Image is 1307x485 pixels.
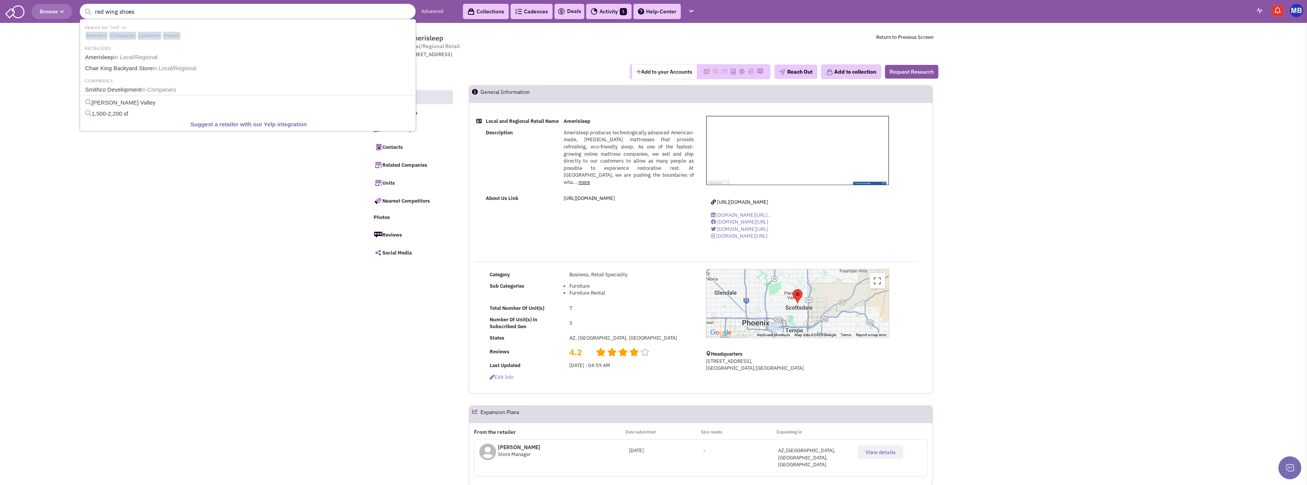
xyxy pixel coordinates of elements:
[739,68,745,74] img: Please add to your accounts
[569,290,694,297] li: Furniture Rental
[708,328,733,338] img: Google
[421,8,443,15] a: Advanced
[558,7,581,16] a: Deals
[490,335,504,341] b: States
[81,44,415,52] li: RETAILERS
[711,199,768,205] a: [URL][DOMAIN_NAME]
[706,116,889,185] img: Amerisleep
[778,447,853,469] div: AZ,[GEOGRAPHIC_DATA],[GEOGRAPHIC_DATA],[GEOGRAPHIC_DATA]
[480,406,519,422] h2: Expansion Plans
[567,333,696,344] td: AZ, [GEOGRAPHIC_DATA], [GEOGRAPHIC_DATA]
[515,9,522,14] img: Cadences_logo.png
[632,64,697,79] button: Add to your Accounts
[480,85,573,102] h2: General Information
[109,32,136,40] span: Companies
[558,7,565,16] img: icon-deals.svg
[370,193,453,209] a: Nearest Competitors
[717,226,768,232] span: [DOMAIN_NAME][URL]
[370,157,453,173] a: Related Companies
[490,362,521,369] b: Last Updated
[83,119,414,130] a: Suggest a retailer with our Yelp integration
[777,428,852,436] p: Expanding in
[407,42,460,50] span: Local/Regional Retail
[40,8,64,15] span: Browse
[865,449,896,456] span: View details
[748,68,754,74] img: Please add to your accounts
[370,175,453,191] a: Units
[370,211,453,225] a: Photos
[83,109,414,119] a: 1,500-2,200 sf
[83,98,414,108] a: [PERSON_NAME] Valley
[564,129,694,185] span: Amerisleep produces technologically advanced American-made, [MEDICAL_DATA] mattresses that provid...
[795,333,836,337] span: Map data ©2025 Google
[717,219,768,225] span: [DOMAIN_NAME][URL]
[85,32,108,40] span: Retailers
[625,428,701,436] p: Date submitted
[712,68,719,74] img: Please add to your accounts
[885,65,938,79] button: Request Research
[564,195,615,201] a: [URL][DOMAIN_NAME]
[757,68,763,74] img: Please add to your accounts
[81,76,415,84] li: COMPANIES
[567,360,696,372] td: [DATE] : 04:59 AM
[564,118,590,124] b: Amerisleep
[779,69,785,75] img: plane.png
[633,4,681,19] a: Help-Center
[83,63,414,74] a: Chair King Backyard Storein Local/Regional
[638,8,644,15] img: help.png
[711,351,743,357] b: Headquarters
[706,358,889,372] p: [STREET_ADDRESS], [GEOGRAPHIC_DATA],[GEOGRAPHIC_DATA]
[490,348,509,355] b: Reviews
[711,212,770,218] a: [DOMAIN_NAME][URL]..
[1290,4,1303,17] img: Mac Brady
[620,8,627,15] span: 1
[717,199,768,205] span: [URL][DOMAIN_NAME]
[629,447,704,454] div: [DATE]
[490,374,514,380] span: Edit info
[711,226,768,232] a: [DOMAIN_NAME][URL]
[83,52,414,63] a: Amerisleepin Local/Regional
[774,64,817,79] button: Reach Out
[114,54,158,60] span: in Local/Regional
[856,333,886,337] a: Report a map error
[701,428,777,436] p: Size needs
[153,65,197,71] span: in Local/Regional
[490,316,537,330] b: Number Of Unit(s) in Subscribed Geo
[579,179,590,185] a: more
[586,4,632,19] a: Activity1
[757,332,790,338] button: Keyboard shortcuts
[83,85,414,95] a: Smithco Developmentin Companies
[708,328,733,338] a: Open this area in Google Maps (opens a new window)
[870,273,885,288] button: Toggle fullscreen view
[370,139,453,155] a: Contacts
[467,8,475,15] img: icon-collection-lavender-black.svg
[370,245,453,261] a: Social Media
[474,428,625,436] p: From the retailer
[591,8,598,15] img: Activity.png
[841,333,851,337] a: Terms (opens in new tab)
[711,233,767,239] a: [DOMAIN_NAME][URL]
[858,445,903,459] button: View details
[567,303,696,314] td: 7
[407,34,443,42] span: Amerisleep
[163,32,180,40] span: People
[569,283,694,290] li: Furniture
[190,121,307,127] b: Suggest a retailer with our Yelp integration
[81,23,415,40] li: Search for "red" in
[5,4,24,18] img: SmartAdmin
[490,283,524,289] b: Sub Categories
[490,305,544,311] b: Total Number Of Unit(s)
[486,129,513,136] b: Description
[876,34,933,40] a: Return to Previous Screen
[498,451,531,458] span: Store Manager
[567,269,696,280] td: Business, Retail Speciality
[463,4,509,19] a: Collections
[32,4,72,19] button: Browse
[511,4,553,19] a: Cadences
[826,69,833,76] img: icon-collection-lavender.png
[498,443,540,451] p: [PERSON_NAME]
[138,32,161,40] span: Locations
[793,289,803,303] div: Amerisleep
[490,271,510,278] b: Category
